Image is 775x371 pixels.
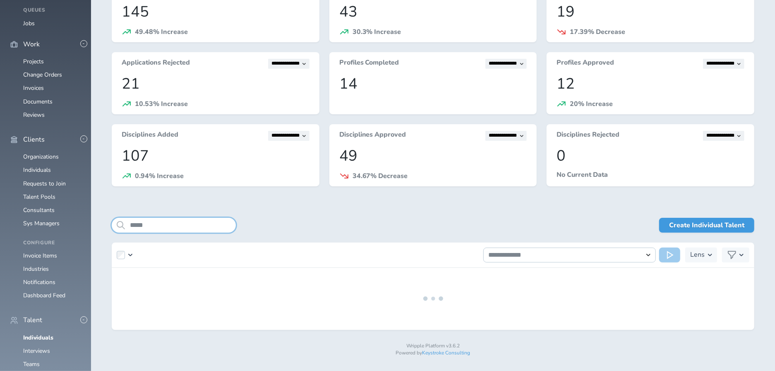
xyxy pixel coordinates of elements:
h3: Profiles Completed [339,59,399,69]
p: Powered by [112,350,754,356]
h3: Disciplines Rejected [557,131,619,141]
p: 21 [122,75,310,92]
button: Run Action [659,248,680,263]
a: Interviews [23,347,50,355]
button: - [80,135,87,142]
p: 43 [339,3,527,20]
h3: Profiles Approved [557,59,614,69]
p: 145 [122,3,310,20]
button: Lens [685,248,717,263]
h3: Disciplines Added [122,131,178,141]
a: Teams [23,360,40,368]
a: Invoices [23,84,44,92]
p: 12 [557,75,744,92]
p: 107 [122,147,310,164]
span: Talent [23,316,42,324]
h4: Queues [23,7,81,13]
span: 20% Increase [570,99,613,108]
h3: Disciplines Approved [339,131,406,141]
a: Invoice Items [23,252,57,260]
a: Reviews [23,111,45,119]
a: Notifications [23,278,55,286]
p: Wripple Platform v3.6.2 [112,343,754,349]
a: Create Individual Talent [659,218,754,233]
button: - [80,316,87,323]
a: Jobs [23,19,35,27]
a: Projects [23,58,44,65]
span: 17.39% Decrease [570,27,625,36]
h3: Applications Rejected [122,59,190,69]
span: Work [23,41,40,48]
h4: Configure [23,240,81,246]
a: Keystroke Consulting [422,349,470,356]
h3: Lens [690,248,705,263]
span: No Current Data [557,170,608,179]
button: - [80,40,87,47]
a: Industries [23,265,49,273]
a: Dashboard Feed [23,291,65,299]
p: 14 [339,75,527,92]
a: Organizations [23,153,59,161]
p: 49 [339,147,527,164]
a: Talent Pools [23,193,55,201]
a: Individuals [23,334,53,342]
span: 34.67% Decrease [353,171,408,181]
span: 0.94% Increase [135,171,184,181]
span: Clients [23,136,45,143]
a: Documents [23,98,53,106]
a: Requests to Join [23,180,66,188]
span: 10.53% Increase [135,99,188,108]
p: 0 [557,147,744,164]
span: 30.3% Increase [353,27,401,36]
a: Sys Managers [23,219,60,227]
span: 49.48% Increase [135,27,188,36]
a: Consultants [23,206,55,214]
a: Change Orders [23,71,62,79]
a: Individuals [23,166,51,174]
p: 19 [557,3,744,20]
